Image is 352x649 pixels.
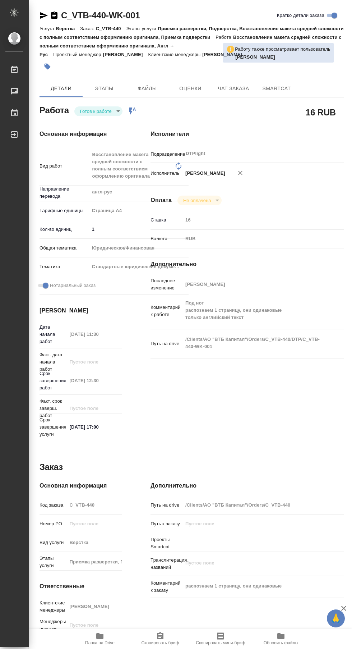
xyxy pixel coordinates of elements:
p: Номер РО [40,520,67,527]
p: Дата начала работ [40,324,67,345]
input: Пустое поле [67,537,122,548]
input: Пустое поле [67,329,122,339]
p: Этапы услуги [40,555,67,569]
span: Чат заказа [216,84,251,93]
input: Пустое поле [183,215,328,225]
p: Верстка [56,26,80,31]
div: Готов к работе [74,106,122,116]
p: Проектный менеджер [53,52,103,57]
textarea: Под нот распознаем 1 страницу, они одинаковые только английский текст [183,297,328,324]
span: Обновить файлы [264,640,298,645]
input: Пустое поле [183,279,328,289]
button: Скопировать мини-бриф [190,629,251,649]
a: C_VTB-440-WK-001 [61,10,140,20]
button: Обновить файлы [251,629,311,649]
textarea: /Clients/АО "ВТБ Капитал"/Orders/C_VTB-440/DTP/C_VTB-440-WK-001 [183,333,328,353]
p: Факт. срок заверш. работ [40,398,67,419]
button: Добавить тэг [40,59,55,74]
p: Приемка разверстки, Подверстка, Восстановление макета средней сложности с полным соответствием оф... [40,26,344,40]
span: Кратко детали заказа [277,12,324,19]
p: Общая тематика [40,244,89,252]
p: Код заказа [40,502,67,509]
p: Восстановление макета средней сложности с полным соответствием оформлению оригинала, Англ → Рус [40,35,342,57]
textarea: распознаем 1 страницу, они одинаковые [183,580,328,592]
input: Пустое поле [67,620,122,630]
p: Вид услуги [40,539,67,546]
p: Работа [216,35,233,40]
p: Баданян Артак [235,54,330,61]
div: Юридическая/Финансовая [89,242,189,254]
p: [PERSON_NAME] [202,52,247,57]
input: Пустое поле [183,500,328,510]
input: Пустое поле [67,601,122,612]
span: SmartCat [259,84,294,93]
p: Последнее изменение [150,277,183,292]
p: [PERSON_NAME] [103,52,148,57]
h4: Основная информация [40,481,122,490]
span: Оценки [173,84,208,93]
button: Удалить исполнителя [232,165,248,181]
span: Папка на Drive [85,640,115,645]
p: Этапы услуги [126,26,158,31]
h2: 16 RUB [306,106,336,118]
h4: Оплата [150,196,172,205]
input: Пустое поле [67,357,122,367]
button: 🙏 [327,609,345,627]
p: Работу также просматривает пользователь [235,46,330,53]
div: Готов к работе [177,196,222,205]
p: Услуга [40,26,56,31]
p: Путь к заказу [150,520,183,527]
p: Вид работ [40,163,89,170]
p: Направление перевода [40,186,89,200]
input: Пустое поле [67,375,122,386]
p: Тарифные единицы [40,207,89,214]
span: Файлы [130,84,165,93]
span: Скопировать бриф [141,640,179,645]
div: RUB [183,233,328,245]
p: [PERSON_NAME] [183,170,225,177]
p: Срок завершения услуги [40,416,67,438]
p: Транслитерация названий [150,557,183,571]
p: Валюта [150,235,183,242]
p: Факт. дата начала работ [40,351,67,373]
h4: Основная информация [40,130,122,138]
div: Стандартные юридические документы, договоры, уставы [89,261,189,273]
h4: Дополнительно [150,481,344,490]
input: Пустое поле [67,557,122,567]
input: Пустое поле [67,403,122,413]
input: ✎ Введи что-нибудь [67,422,122,432]
p: Путь на drive [150,340,183,347]
p: Ставка [150,216,183,224]
h2: Работа [40,103,69,116]
button: Не оплачена [181,197,213,204]
p: Менеджеры верстки [40,618,67,632]
span: Нотариальный заказ [50,282,96,289]
input: ✎ Введи что-нибудь [89,224,189,234]
button: Скопировать ссылку [50,11,59,20]
h4: Дополнительно [150,260,344,269]
button: Скопировать бриф [130,629,190,649]
h4: Ответственные [40,582,122,591]
span: Скопировать мини-бриф [196,640,245,645]
span: 🙏 [330,611,342,626]
p: C_VTB-440 [96,26,126,31]
span: Этапы [87,84,121,93]
p: Тематика [40,263,89,270]
p: Клиентские менеджеры [148,52,203,57]
h4: [PERSON_NAME] [40,306,122,315]
p: Путь на drive [150,502,183,509]
p: Кол-во единиц [40,226,89,233]
p: Комментарий к работе [150,304,183,318]
input: Пустое поле [67,518,122,529]
span: Детали [44,84,78,93]
p: Срок завершения работ [40,370,67,392]
button: Готов к работе [78,108,114,114]
h4: Исполнители [150,130,344,138]
input: Пустое поле [67,500,122,510]
b: [PERSON_NAME] [235,54,275,60]
button: Папка на Drive [70,629,130,649]
input: Пустое поле [183,518,328,529]
button: Скопировать ссылку для ЯМессенджера [40,11,48,20]
p: Проекты Smartcat [150,536,183,550]
p: Заказ: [80,26,96,31]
